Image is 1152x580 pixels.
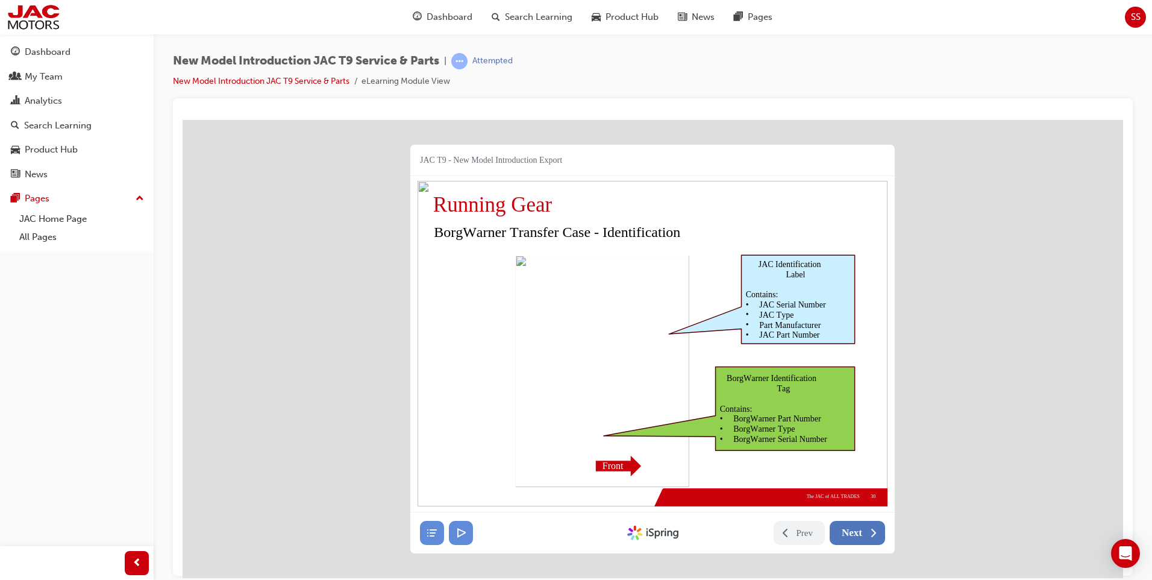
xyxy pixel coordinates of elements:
button: SS [1125,7,1146,28]
span: BorgWarner Identification [544,253,634,263]
span: New Model Introduction JAC T9 Service & Parts [173,54,439,68]
span: The JAC of ALL TRADES [624,374,677,380]
span: Prev [614,407,631,419]
img: jac-portal [6,4,61,31]
span: BorgWarner Transfer Case - Identification [251,104,498,122]
span: • [563,180,566,189]
a: My Team [5,66,149,88]
span: Next [659,407,680,419]
span: JAC Part Number [577,210,637,219]
span: pages-icon [11,194,20,204]
div: Pages [25,192,49,206]
span: search-icon [492,10,500,25]
span: BorgWarner Serial Number [551,315,645,324]
a: guage-iconDashboard [403,5,482,30]
a: Search Learning [5,115,149,137]
div: My Team [25,70,63,84]
a: JAC Home Page [14,210,149,229]
span: learningRecordVerb_ATTEMPT-icon [451,53,468,69]
span: 30 [688,374,693,380]
span: Tag [595,263,608,274]
a: Dashboard [5,41,149,63]
span: JAC Identification [576,139,639,149]
span: guage-icon [413,10,422,25]
span: • [563,200,566,209]
span: Contains: [537,283,570,294]
div: News [25,168,48,181]
a: news-iconNews [668,5,724,30]
a: News [5,163,149,186]
span: up-icon [136,191,144,207]
span: Contains: [563,169,596,180]
span: JAC Type [577,190,611,199]
span: search-icon [11,121,19,131]
span: Pages [748,10,772,24]
span: news-icon [678,10,687,25]
span: • [537,294,540,303]
a: car-iconProduct Hub [582,5,668,30]
span: • [563,190,566,199]
span: news-icon [11,169,20,180]
div: Open Intercom Messenger [1111,539,1140,568]
span: SS [1131,10,1141,24]
div: Search Learning [24,119,92,133]
span: | [444,54,446,68]
div: JAC T9 - New Model Introduction Export [237,34,380,46]
button: Pages [5,188,149,210]
button: DashboardMy TeamAnalyticsSearch LearningProduct HubNews [5,39,149,188]
span: • [563,210,566,219]
a: All Pages [14,228,149,247]
span: JAC Serial Number [577,180,643,189]
div: Dashboard [25,45,70,59]
span: car-icon [11,145,20,156]
div: Analytics [25,94,62,108]
span: car-icon [592,10,601,25]
span: Dashboard [427,10,472,24]
span: • [537,314,540,323]
a: search-iconSearch Learning [482,5,582,30]
span: • [537,304,540,313]
span: Search Learning [505,10,572,24]
div: Product Hub [25,143,78,157]
a: Analytics [5,90,149,112]
span: Label [604,149,623,159]
span: News [692,10,715,24]
span: BorgWarner Type [551,304,612,314]
span: people-icon [11,72,20,83]
span: Product Hub [606,10,659,24]
span: Running Gear [251,72,369,98]
a: Product Hub [5,139,149,161]
span: chart-icon [11,96,20,107]
span: prev-icon [133,556,142,571]
span: Front [420,340,441,352]
span: pages-icon [734,10,743,25]
span: Part Manufacturer [577,200,638,209]
span: guage-icon [11,47,20,58]
span: BorgWarner Part Number [551,294,638,303]
li: eLearning Module View [362,75,450,89]
div: Attempted [472,55,513,67]
a: New Model Introduction JAC T9 Service & Parts [173,76,349,86]
a: pages-iconPages [724,5,782,30]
